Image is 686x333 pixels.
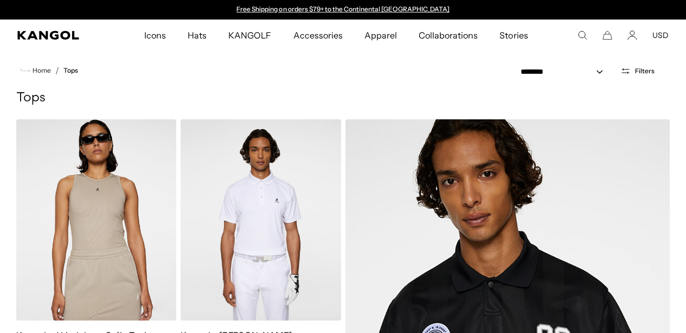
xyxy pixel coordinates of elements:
[232,5,455,14] div: 1 of 2
[217,20,282,51] a: KANGOLF
[293,20,343,51] span: Accessories
[228,20,271,51] span: KANGOLF
[364,20,397,51] span: Apparel
[177,20,217,51] a: Hats
[283,20,354,51] a: Accessories
[232,5,455,14] div: Announcement
[602,30,612,40] button: Cart
[63,67,78,74] a: Tops
[232,5,455,14] slideshow-component: Announcement bar
[17,31,95,40] a: Kangol
[652,30,669,40] button: USD
[354,20,408,51] a: Apparel
[21,66,51,75] a: Home
[419,20,478,51] span: Collaborations
[188,20,207,51] span: Hats
[236,5,450,13] a: Free Shipping on orders $79+ to the Continental [GEOGRAPHIC_DATA]
[499,20,528,51] span: Stories
[30,67,51,74] span: Home
[16,90,670,106] h1: Tops
[516,66,614,78] select: Sort by: Featured
[408,20,489,51] a: Collaborations
[51,64,59,77] li: /
[144,20,166,51] span: Icons
[614,66,661,76] button: Open filters
[133,20,177,51] a: Icons
[635,67,655,75] span: Filters
[16,119,176,321] img: Kangol x J.Lindeberg Sofie Tanktop
[489,20,538,51] a: Stories
[578,30,587,40] summary: Search here
[181,119,341,321] img: Kangol x J.Lindeberg Jason Polo
[627,30,637,40] a: Account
